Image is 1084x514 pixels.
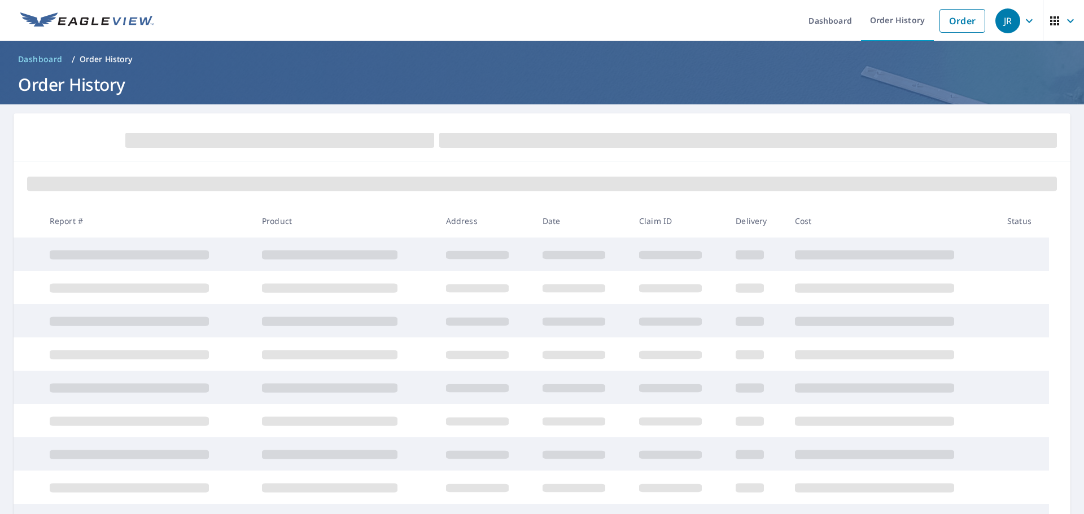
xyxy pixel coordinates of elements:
img: EV Logo [20,12,154,29]
div: JR [995,8,1020,33]
li: / [72,52,75,66]
a: Order [939,9,985,33]
th: Delivery [727,204,785,238]
th: Date [534,204,630,238]
span: Dashboard [18,54,63,65]
th: Cost [786,204,998,238]
th: Address [437,204,534,238]
a: Dashboard [14,50,67,68]
p: Order History [80,54,133,65]
th: Product [253,204,437,238]
th: Claim ID [630,204,727,238]
th: Status [998,204,1049,238]
th: Report # [41,204,253,238]
nav: breadcrumb [14,50,1070,68]
h1: Order History [14,73,1070,96]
